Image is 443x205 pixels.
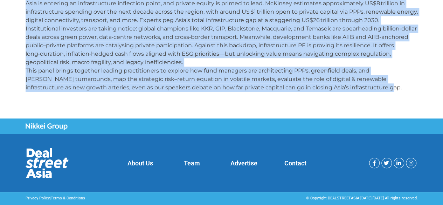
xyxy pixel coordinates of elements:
a: Privacy Policy [26,196,50,200]
p: | [26,196,218,201]
a: Advertise [230,159,257,167]
a: About Us [127,159,153,167]
a: Terms & Conditions [51,196,85,200]
div: © Copyright DEALSTREETASIA [DATE]-[DATE] All rights reserved. [225,196,418,201]
a: Contact [284,159,306,167]
a: Team [184,159,200,167]
img: Nikkei Group [26,123,68,130]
